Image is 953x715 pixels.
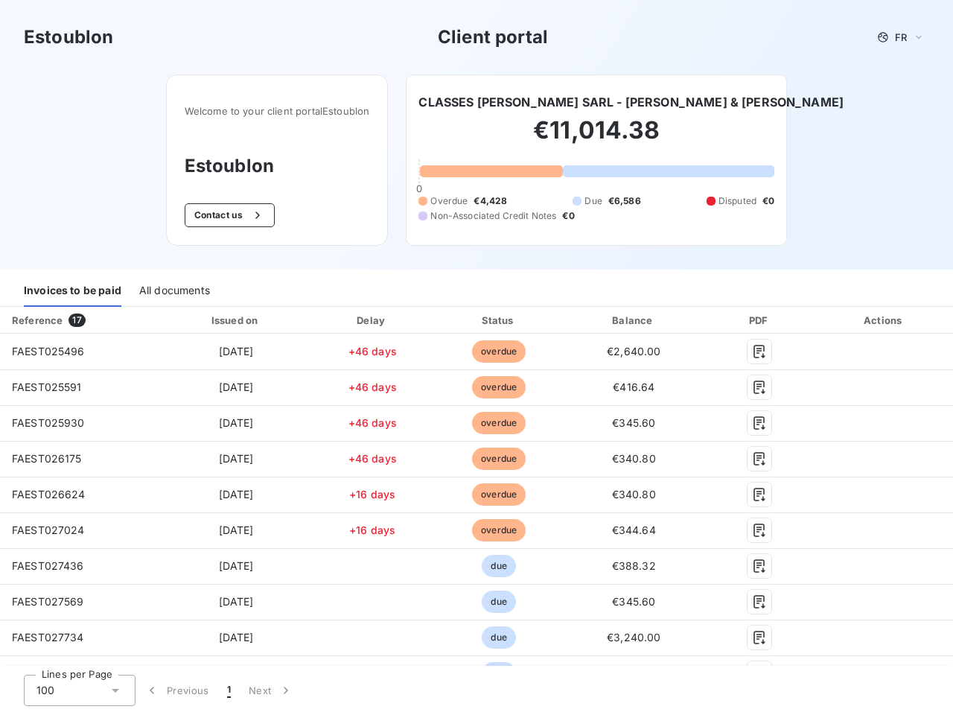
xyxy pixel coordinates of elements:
[472,340,526,363] span: overdue
[472,412,526,434] span: overdue
[613,381,654,393] span: €416.64
[562,209,574,223] span: €0
[185,203,275,227] button: Contact us
[165,313,307,328] div: Issued on
[437,313,560,328] div: Status
[482,662,515,684] span: due
[612,559,656,572] span: €388.32
[12,559,84,572] span: FAEST027436
[472,448,526,470] span: overdue
[219,559,254,572] span: [DATE]
[895,31,907,43] span: FR
[185,105,370,117] span: Welcome to your client portal Estoublon
[12,524,85,536] span: FAEST027024
[68,314,85,327] span: 17
[12,345,85,357] span: FAEST025496
[185,153,370,179] h3: Estoublon
[418,93,844,111] h6: CLASSES [PERSON_NAME] SARL - [PERSON_NAME] & [PERSON_NAME]
[349,488,395,500] span: +16 days
[136,675,218,706] button: Previous
[348,381,397,393] span: +46 days
[219,345,254,357] span: [DATE]
[139,276,210,307] div: All documents
[472,519,526,541] span: overdue
[218,675,240,706] button: 1
[24,24,113,51] h3: Estoublon
[418,115,774,160] h2: €11,014.38
[612,452,656,465] span: €340.80
[612,524,656,536] span: €344.64
[482,626,515,649] span: due
[12,381,82,393] span: FAEST025591
[240,675,302,706] button: Next
[707,313,813,328] div: PDF
[567,313,701,328] div: Balance
[482,555,515,577] span: due
[348,452,397,465] span: +46 days
[12,631,84,643] span: FAEST027734
[219,416,254,429] span: [DATE]
[718,194,756,208] span: Disputed
[612,595,655,608] span: €345.60
[818,313,950,328] div: Actions
[584,194,602,208] span: Due
[472,376,526,398] span: overdue
[12,595,84,608] span: FAEST027569
[36,683,54,698] span: 100
[474,194,507,208] span: €4,428
[219,631,254,643] span: [DATE]
[472,483,526,506] span: overdue
[219,595,254,608] span: [DATE]
[219,488,254,500] span: [DATE]
[12,416,85,429] span: FAEST025930
[24,276,121,307] div: Invoices to be paid
[416,182,422,194] span: 0
[349,524,395,536] span: +16 days
[219,381,254,393] span: [DATE]
[612,416,655,429] span: €345.60
[762,194,774,208] span: €0
[608,194,641,208] span: €6,586
[12,452,82,465] span: FAEST026175
[607,345,660,357] span: €2,640.00
[438,24,548,51] h3: Client portal
[219,452,254,465] span: [DATE]
[313,313,431,328] div: Delay
[219,524,254,536] span: [DATE]
[612,488,656,500] span: €340.80
[607,631,660,643] span: €3,240.00
[348,345,397,357] span: +46 days
[430,194,468,208] span: Overdue
[12,314,63,326] div: Reference
[482,591,515,613] span: due
[227,683,231,698] span: 1
[430,209,556,223] span: Non-Associated Credit Notes
[348,416,397,429] span: +46 days
[12,488,86,500] span: FAEST026624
